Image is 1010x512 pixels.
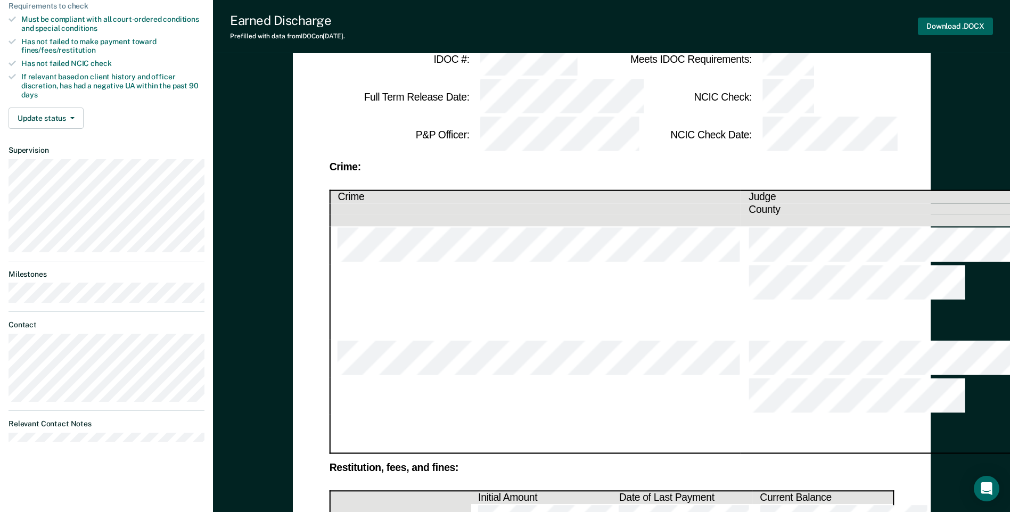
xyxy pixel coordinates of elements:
[9,108,84,129] button: Update status
[21,37,204,55] div: Has not failed to make payment toward
[329,116,470,154] td: P&P Officer :
[230,13,345,28] div: Earned Discharge
[329,78,470,116] td: Full Term Release Date :
[918,18,993,35] button: Download .DOCX
[61,24,97,32] span: conditions
[21,90,37,99] span: days
[612,78,753,116] td: NCIC Check :
[329,163,894,172] div: Crime:
[471,491,612,503] th: Initial Amount
[21,72,204,99] div: If relevant based on client history and officer discretion, has had a negative UA within the past 90
[9,270,204,279] dt: Milestones
[329,40,470,78] td: IDOC # :
[91,59,111,68] span: check
[9,2,204,11] div: Requirements to check
[230,32,345,40] div: Prefilled with data from IDOC on [DATE] .
[9,419,204,428] dt: Relevant Contact Notes
[9,146,204,155] dt: Supervision
[9,320,204,329] dt: Contact
[21,15,204,33] div: Must be compliant with all court-ordered conditions and special
[330,191,741,203] th: Crime
[21,59,204,68] div: Has not failed NCIC
[21,46,96,54] span: fines/fees/restitution
[612,116,753,154] td: NCIC Check Date :
[612,40,753,78] td: Meets IDOC Requirements :
[974,476,999,501] div: Open Intercom Messenger
[612,491,753,503] th: Date of Last Payment
[329,464,894,473] div: Restitution, fees, and fines:
[752,491,893,503] th: Current Balance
